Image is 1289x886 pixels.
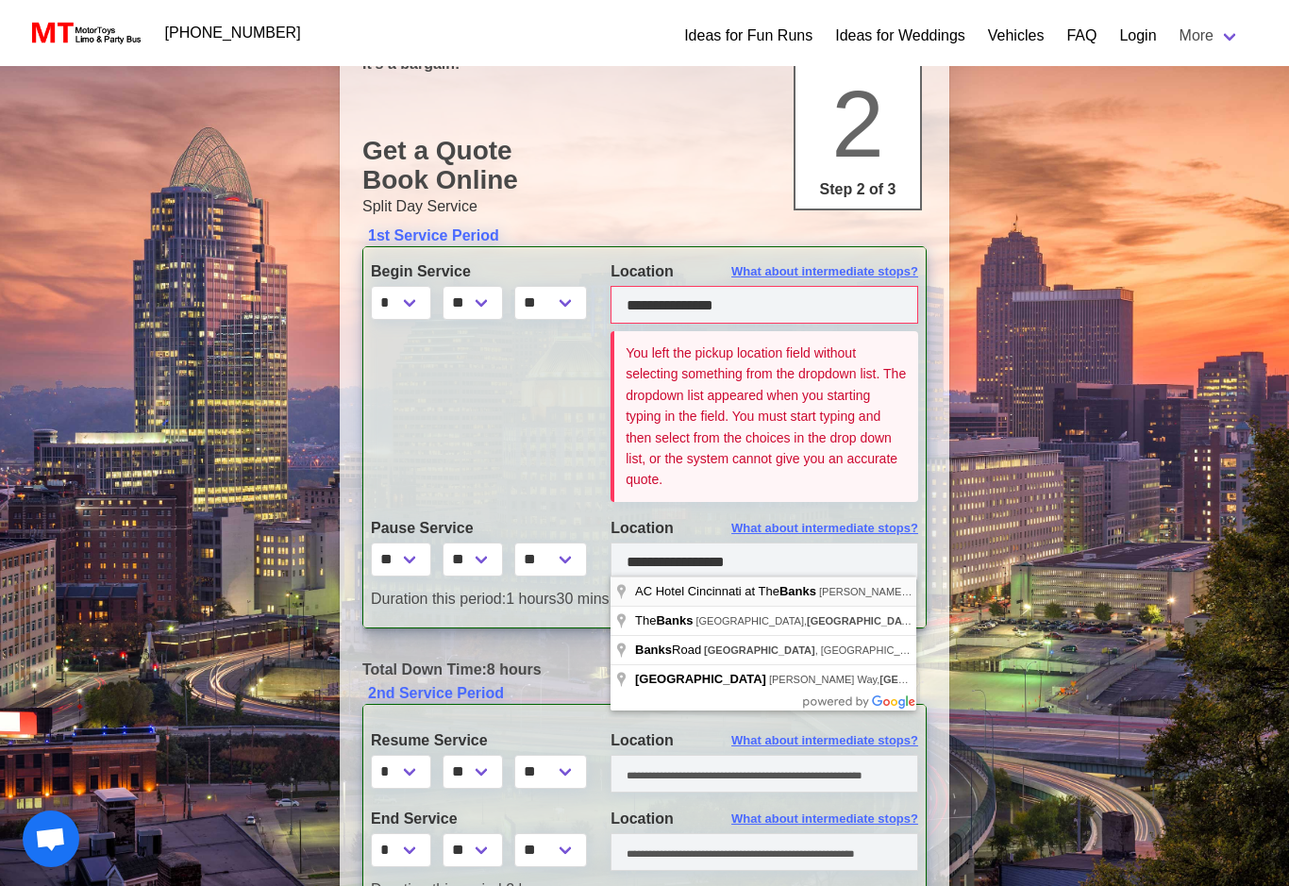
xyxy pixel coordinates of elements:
a: Vehicles [988,25,1045,47]
label: Resume Service [371,729,582,752]
p: Step 2 of 3 [803,178,912,201]
a: [PHONE_NUMBER] [154,14,312,52]
span: The [635,613,695,627]
small: You left the pickup location field without selecting something from the dropdown list. The dropdo... [626,345,906,487]
span: What about intermediate stops? [731,262,918,281]
span: 30 mins [557,591,610,607]
span: 2 [831,71,884,176]
span: Banks [779,584,816,598]
label: Location [611,808,918,830]
a: Ideas for Weddings [835,25,965,47]
p: Split Day Service [362,195,927,218]
div: 8 hours [348,659,941,681]
span: , [GEOGRAPHIC_DATA], [GEOGRAPHIC_DATA] [704,644,1043,656]
span: Banks [635,643,672,657]
span: Total Down Time: [362,661,487,677]
label: Pause Service [371,517,582,540]
span: What about intermediate stops? [731,731,918,750]
span: AC Hotel Cincinnati at The [635,584,819,598]
img: MotorToys Logo [26,20,142,46]
span: Location [611,263,674,279]
span: Banks [656,613,693,627]
span: Duration this period: [371,591,506,607]
a: FAQ [1066,25,1096,47]
span: Road [635,643,704,657]
a: Ideas for Fun Runs [684,25,812,47]
div: 1 hours [357,588,932,610]
span: [PERSON_NAME] Way, , [GEOGRAPHIC_DATA], [GEOGRAPHIC_DATA] [769,674,1218,685]
span: [GEOGRAPHIC_DATA] [635,672,766,686]
label: Begin Service [371,260,582,283]
h1: Get a Quote Book Online [362,136,927,195]
a: More [1168,17,1251,55]
span: [GEOGRAPHIC_DATA] [704,644,815,656]
span: What about intermediate stops? [731,810,918,828]
span: [PERSON_NAME] Way, , [GEOGRAPHIC_DATA], [GEOGRAPHIC_DATA] [819,586,1268,597]
label: Location [611,729,918,752]
a: Open chat [23,811,79,867]
span: [GEOGRAPHIC_DATA], , [GEOGRAPHIC_DATA], [GEOGRAPHIC_DATA] [695,615,1145,627]
a: Login [1119,25,1156,47]
span: [GEOGRAPHIC_DATA] [807,615,918,627]
span: What about intermediate stops? [731,519,918,538]
span: Location [611,520,674,536]
span: [GEOGRAPHIC_DATA] [879,674,991,685]
label: End Service [371,808,582,830]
